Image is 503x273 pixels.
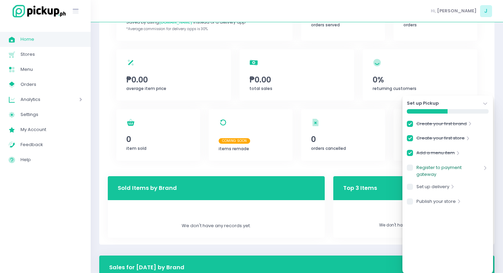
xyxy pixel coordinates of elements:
[109,263,184,272] h3: Sales for [DATE] by Brand
[21,50,82,59] span: Stores
[126,145,146,151] span: item sold
[219,146,249,152] span: items remade
[126,26,208,31] span: *Average commission for delivery apps is 30%
[416,120,467,130] a: Create your first brand
[431,8,436,14] span: Hi,
[416,164,482,178] a: Register to payment gateway
[403,22,417,28] span: orders
[416,135,465,144] a: Create your first store
[21,65,82,74] span: Menu
[311,145,346,151] span: orders cancelled
[126,133,190,145] span: 0
[480,5,492,17] span: J
[126,74,221,86] span: ₱0.00
[116,49,231,101] a: ₱0.00average item price
[249,74,344,86] span: ₱0.00
[21,125,82,134] span: My Account
[219,138,250,144] span: Coming Soon
[21,95,60,104] span: Analytics
[126,86,166,91] span: average item price
[301,109,385,161] a: 0orders cancelled
[9,4,67,18] img: logo
[311,22,340,28] span: orders served
[416,183,449,193] a: Set up delivery
[437,8,477,14] span: [PERSON_NAME]
[21,35,82,44] span: Home
[21,110,82,119] span: Settings
[118,184,177,192] h3: Sold Items by Brand
[249,86,272,91] span: total sales
[363,49,477,101] a: 0%returning customers
[394,109,477,161] a: 0refunded orders
[416,198,456,207] a: Publish your store
[343,178,377,198] h3: Top 3 Items
[116,109,200,161] a: 0item sold
[373,86,416,91] span: returning customers
[407,100,439,107] strong: Set up Pickup
[416,149,455,159] a: Add a menu item
[21,155,82,164] span: Help
[21,140,82,149] span: Feedback
[240,49,354,101] a: ₱0.00total sales
[21,80,82,89] span: Orders
[311,133,375,145] span: 0
[373,74,467,86] span: 0%
[159,19,192,25] span: [DOMAIN_NAME]
[343,222,476,229] p: We don't have any records yet.
[118,222,315,229] div: We don't have any records yet.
